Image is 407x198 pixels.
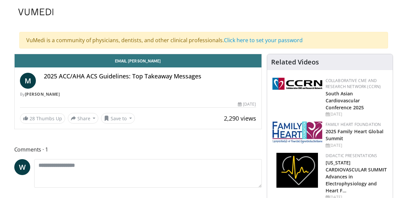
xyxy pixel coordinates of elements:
span: 28 [30,115,35,122]
a: South Asian Cardiovascular Conference 2025 [326,90,364,111]
a: W [14,159,30,175]
a: Collaborative CME and Research Network (CCRN) [326,78,381,89]
button: Save to [101,113,135,124]
a: [PERSON_NAME] [25,91,60,97]
div: [DATE] [238,101,256,107]
div: Didactic Presentations [326,153,387,159]
img: 96363db5-6b1b-407f-974b-715268b29f70.jpeg.150x105_q85_autocrop_double_scale_upscale_version-0.2.jpg [272,122,322,144]
a: [US_STATE] CARDIOVASCULAR SUMMIT Advances in Electrophysiology and Heart F… [326,159,387,194]
a: 28 Thumbs Up [20,113,65,124]
span: 2,290 views [224,114,256,122]
h4: Related Videos [271,58,319,66]
a: Email [PERSON_NAME] [15,54,261,67]
div: VuMedi is a community of physicians, dentists, and other clinical professionals. [19,32,388,49]
img: a04ee3ba-8487-4636-b0fb-5e8d268f3737.png.150x105_q85_autocrop_double_scale_upscale_version-0.2.png [272,78,322,90]
span: Comments 1 [14,145,262,154]
div: By [20,91,256,97]
h4: 2025 ACC/AHA ACS Guidelines: Top Takeaway Messages [44,73,256,80]
a: M [20,73,36,89]
a: 2025 Family Heart Global Summit [326,128,383,142]
img: VuMedi Logo [18,9,53,15]
div: [DATE] [326,143,387,148]
a: Family Heart Foundation [326,122,381,127]
h2: IOWA CARDIOVASCULAR SUMMIT Advances in Electrophysiology and Heart Failure [326,159,387,194]
img: 1860aa7a-ba06-47e3-81a4-3dc728c2b4cf.png.150x105_q85_autocrop_double_scale_upscale_version-0.2.png [276,153,318,188]
button: Share [68,113,99,124]
a: Click here to set your password [224,37,303,44]
div: [DATE] [326,111,387,117]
